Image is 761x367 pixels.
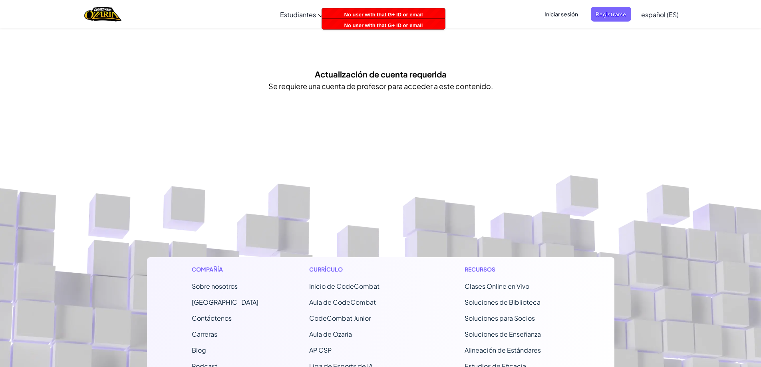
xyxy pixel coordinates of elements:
[268,80,493,92] p: Se requiere una cuenta de profesor para acceder a este contenido.
[192,265,258,274] h1: Compañía
[309,314,371,322] a: CodeCombat Junior
[344,12,423,18] span: No user with that G+ ID or email
[309,298,376,306] a: Aula de CodeCombat
[84,6,121,22] img: Home
[641,10,679,19] span: español (ES)
[540,7,583,22] button: Iniciar sesión
[465,314,535,322] a: Soluciones para Socios
[309,330,352,338] span: Aula de Ozaria
[309,282,380,290] span: Inicio de CodeCombat
[309,346,332,354] a: AP CSP
[637,4,683,25] a: español (ES)
[84,6,121,22] a: Ozaria by CodeCombat logo
[192,330,217,338] a: Carreras
[280,10,316,19] span: Estudiantes
[465,265,570,274] h1: Recursos
[315,68,447,80] h5: Actualización de cuenta requerida
[192,314,232,322] span: Contáctenos
[192,298,258,306] a: [GEOGRAPHIC_DATA]
[465,346,541,354] a: Alineación de Estándares
[327,4,356,25] a: Padres
[192,282,238,290] a: Sobre nosotros
[276,4,327,25] a: Estudiantes
[192,346,206,354] a: Blog
[465,330,541,338] a: Soluciones de Enseñanza
[465,298,540,306] a: Soluciones de Biblioteca
[356,4,387,25] a: Jugar
[344,22,423,28] span: No user with that G+ ID or email
[591,7,631,22] button: Registrarse
[309,265,414,274] h1: Currículo
[465,282,529,290] a: Clases Online en Vivo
